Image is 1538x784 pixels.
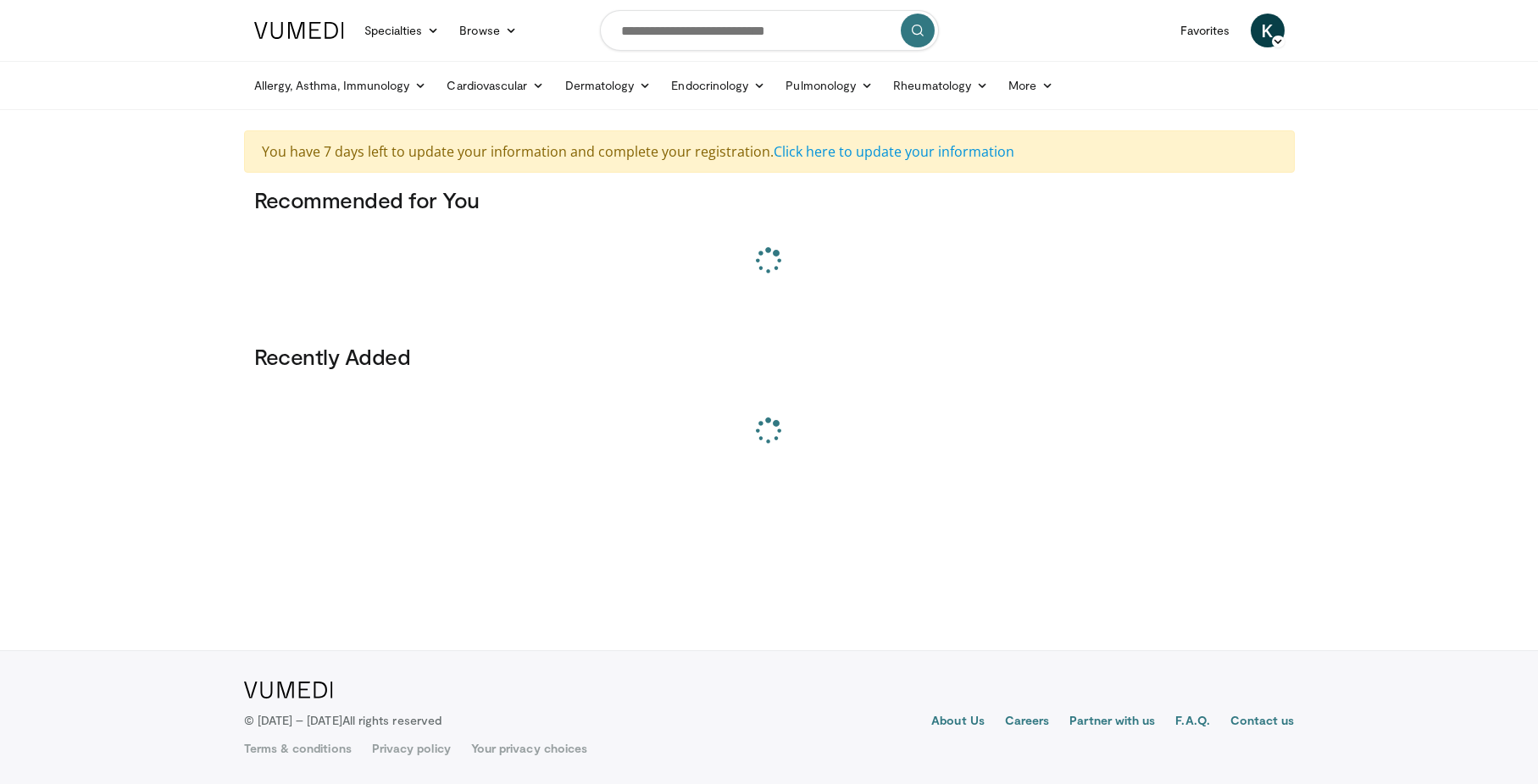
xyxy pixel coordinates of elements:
a: Click here to update your information [774,142,1014,161]
a: Careers [1005,712,1050,732]
a: Partner with us [1069,712,1155,732]
img: VuMedi Logo [244,682,333,698]
a: Privacy policy [372,740,451,757]
a: Your privacy choices [471,740,587,757]
div: You have 7 days left to update your information and complete your registration. [244,130,1295,173]
h3: Recently Added [254,343,1285,370]
a: Dermatology [555,69,662,102]
p: © [DATE] – [DATE] [244,712,442,729]
img: VuMedi Logo [254,22,344,39]
a: Allergy, Asthma, Immunology [244,69,437,102]
a: Favorites [1170,14,1241,47]
input: Search topics, interventions [600,10,939,51]
a: Specialties [354,14,450,47]
h3: Recommended for You [254,186,1285,213]
a: K [1251,14,1285,47]
a: Terms & conditions [244,740,352,757]
a: Pulmonology [775,69,883,102]
span: All rights reserved [342,713,441,727]
a: About Us [931,712,985,732]
a: F.A.Q. [1175,712,1209,732]
a: Rheumatology [883,69,998,102]
a: Cardiovascular [436,69,554,102]
a: Browse [449,14,527,47]
a: Endocrinology [661,69,775,102]
a: More [998,69,1063,102]
a: Contact us [1230,712,1295,732]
